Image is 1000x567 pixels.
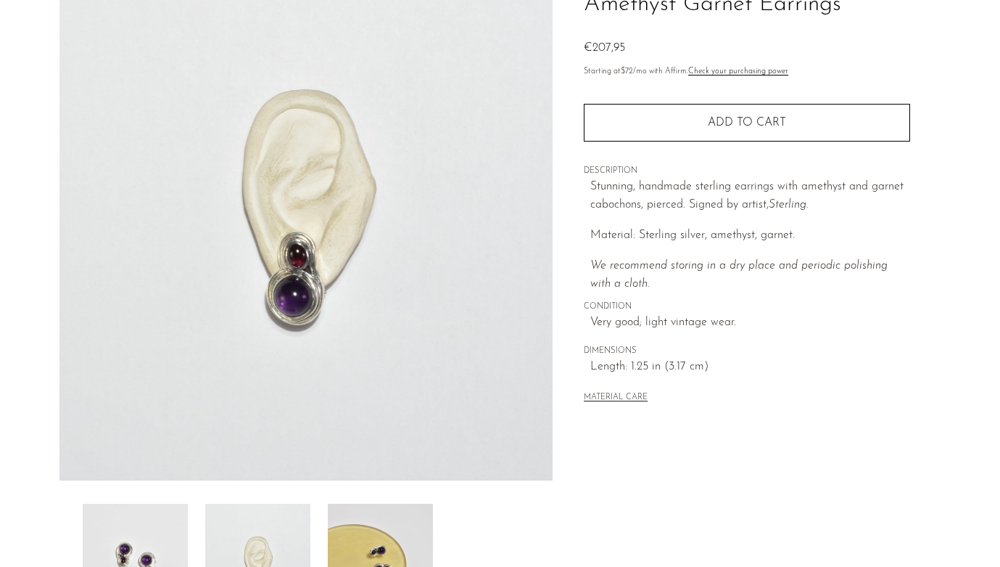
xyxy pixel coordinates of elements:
span: $72 [621,68,633,76]
span: Add to cart [708,116,786,130]
span: CONDITION [584,301,910,314]
a: Check your purchasing power - Learn more about Affirm Financing (opens in modal) [688,68,788,76]
button: Add to cart [584,104,910,142]
p: Stunning, handmade sterling earrings with amethyst and garnet cabochons, pierced. Signed by artist, [590,178,910,215]
span: Very good; light vintage wear. [590,314,910,333]
p: Material: Sterling silver, amethyst, garnet. [590,227,910,245]
button: MATERIAL CARE [584,393,648,404]
p: Starting at /mo with Affirm. [584,65,910,78]
span: Length: 1.25 in (3.17 cm) [590,358,910,377]
span: €207,95 [584,42,625,54]
i: We recommend storing in a dry place and periodic polishing with a cloth. [590,260,888,290]
span: DIMENSIONS [584,345,910,358]
em: Sterling. [769,199,809,211]
span: DESCRIPTION [584,165,910,178]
